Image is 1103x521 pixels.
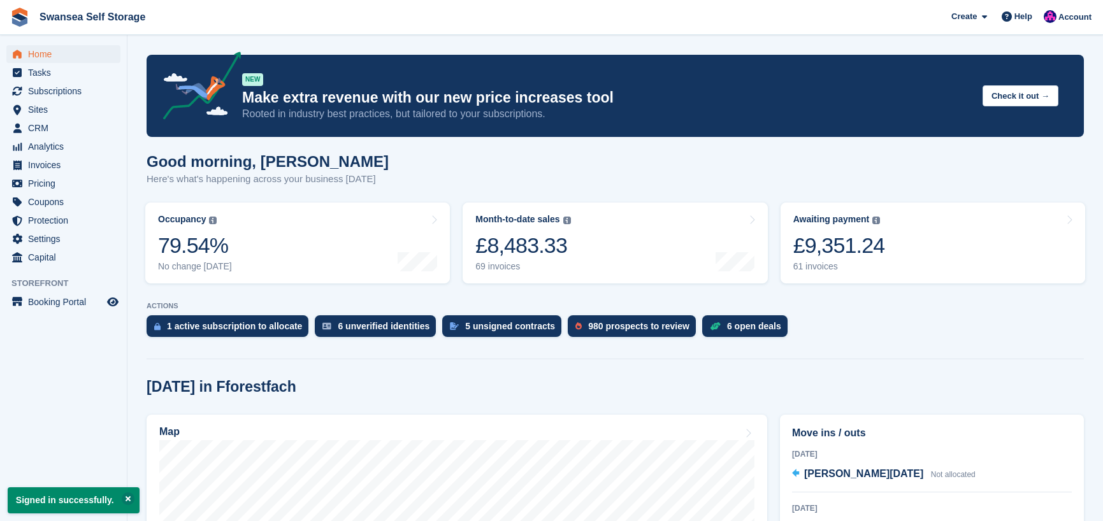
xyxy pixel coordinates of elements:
img: icon-info-grey-7440780725fd019a000dd9b08b2336e03edf1995a4989e88bcd33f0948082b44.svg [872,217,880,224]
p: Here's what's happening across your business [DATE] [147,172,389,187]
a: menu [6,248,120,266]
a: menu [6,230,120,248]
a: 6 unverified identities [315,315,442,343]
div: Awaiting payment [793,214,870,225]
a: 6 open deals [702,315,794,343]
h1: Good morning, [PERSON_NAME] [147,153,389,170]
a: menu [6,193,120,211]
a: [PERSON_NAME][DATE] Not allocated [792,466,976,483]
img: deal-1b604bf984904fb50ccaf53a9ad4b4a5d6e5aea283cecdc64d6e3604feb123c2.svg [710,322,721,331]
img: Donna Davies [1044,10,1056,23]
span: Invoices [28,156,105,174]
div: 69 invoices [475,261,570,272]
span: Tasks [28,64,105,82]
img: icon-info-grey-7440780725fd019a000dd9b08b2336e03edf1995a4989e88bcd33f0948082b44.svg [563,217,571,224]
a: menu [6,101,120,118]
span: Storefront [11,277,127,290]
button: Check it out → [983,85,1058,106]
a: menu [6,64,120,82]
a: 5 unsigned contracts [442,315,568,343]
div: 1 active subscription to allocate [167,321,302,331]
a: 1 active subscription to allocate [147,315,315,343]
span: Coupons [28,193,105,211]
span: Help [1014,10,1032,23]
p: Make extra revenue with our new price increases tool [242,89,972,107]
div: 5 unsigned contracts [465,321,555,331]
a: menu [6,45,120,63]
span: Settings [28,230,105,248]
div: 980 prospects to review [588,321,689,331]
span: Subscriptions [28,82,105,100]
div: Occupancy [158,214,206,225]
span: Protection [28,211,105,229]
span: [PERSON_NAME][DATE] [804,468,923,479]
a: menu [6,293,120,311]
a: menu [6,119,120,137]
span: CRM [28,119,105,137]
div: No change [DATE] [158,261,232,272]
div: 79.54% [158,232,232,259]
a: Month-to-date sales £8,483.33 69 invoices [463,203,767,283]
a: menu [6,175,120,192]
span: Analytics [28,138,105,155]
img: icon-info-grey-7440780725fd019a000dd9b08b2336e03edf1995a4989e88bcd33f0948082b44.svg [209,217,217,224]
div: Month-to-date sales [475,214,559,225]
div: 6 open deals [727,321,781,331]
div: [DATE] [792,503,1072,514]
div: NEW [242,73,263,86]
img: contract_signature_icon-13c848040528278c33f63329250d36e43548de30e8caae1d1a13099fd9432cc5.svg [450,322,459,330]
img: price-adjustments-announcement-icon-8257ccfd72463d97f412b2fc003d46551f7dbcb40ab6d574587a9cd5c0d94... [152,52,242,124]
p: Signed in successfully. [8,487,140,513]
a: menu [6,138,120,155]
span: Capital [28,248,105,266]
span: Account [1058,11,1092,24]
div: 61 invoices [793,261,885,272]
a: menu [6,156,120,174]
p: Rooted in industry best practices, but tailored to your subscriptions. [242,107,972,121]
div: 6 unverified identities [338,321,429,331]
a: menu [6,211,120,229]
div: [DATE] [792,448,1072,460]
span: Pricing [28,175,105,192]
img: active_subscription_to_allocate_icon-d502201f5373d7db506a760aba3b589e785aa758c864c3986d89f69b8ff3... [154,322,161,331]
a: Awaiting payment £9,351.24 61 invoices [781,203,1085,283]
img: prospect-51fa495bee0391a8d652442698ab0144808aea92771e9ea1ae160a38d050c398.svg [575,322,582,330]
div: £8,483.33 [475,232,570,259]
h2: [DATE] in Fforestfach [147,378,296,396]
a: menu [6,82,120,100]
span: Sites [28,101,105,118]
img: stora-icon-8386f47178a22dfd0bd8f6a31ec36ba5ce8667c1dd55bd0f319d3a0aa187defe.svg [10,8,29,27]
span: Not allocated [931,470,976,479]
a: Preview store [105,294,120,310]
span: Home [28,45,105,63]
h2: Move ins / outs [792,425,1072,441]
a: 980 prospects to review [568,315,702,343]
a: Occupancy 79.54% No change [DATE] [145,203,450,283]
h2: Map [159,426,180,438]
span: Create [951,10,977,23]
span: Booking Portal [28,293,105,311]
div: £9,351.24 [793,232,885,259]
img: verify_identity-adf6edd0f0f0b5bbfe63781bf79b02c33cf7c696d77639b501bdc392416b5a36.svg [322,322,331,330]
p: ACTIONS [147,302,1084,310]
a: Swansea Self Storage [34,6,150,27]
